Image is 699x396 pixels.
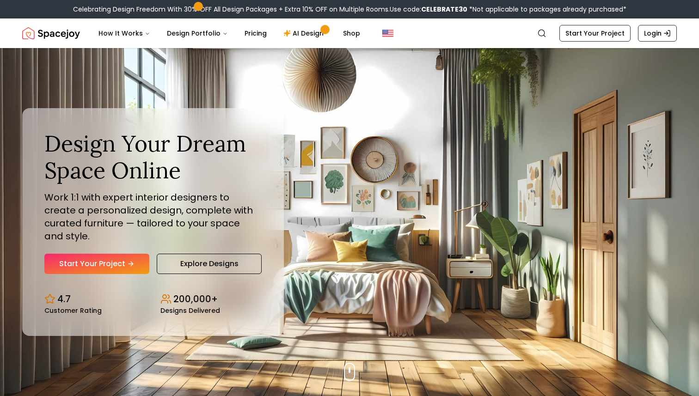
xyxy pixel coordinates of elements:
nav: Global [22,18,677,48]
nav: Main [91,24,368,43]
img: Spacejoy Logo [22,24,80,43]
div: Design stats [44,285,262,314]
a: Pricing [237,24,274,43]
h1: Design Your Dream Space Online [44,130,262,183]
p: Work 1:1 with expert interior designers to create a personalized design, complete with curated fu... [44,191,262,243]
img: United States [382,28,393,39]
a: Login [638,25,677,42]
a: Spacejoy [22,24,80,43]
p: 4.7 [57,292,71,305]
a: Shop [336,24,368,43]
p: 200,000+ [173,292,218,305]
a: AI Design [276,24,334,43]
a: Start Your Project [559,25,631,42]
small: Designs Delivered [160,307,220,314]
a: Explore Designs [157,254,262,274]
span: *Not applicable to packages already purchased* [467,5,626,14]
span: Use code: [390,5,467,14]
a: Start Your Project [44,254,149,274]
div: Celebrating Design Freedom With 30% OFF All Design Packages + Extra 10% OFF on Multiple Rooms. [73,5,626,14]
button: Design Portfolio [159,24,235,43]
small: Customer Rating [44,307,102,314]
button: How It Works [91,24,158,43]
b: CELEBRATE30 [421,5,467,14]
